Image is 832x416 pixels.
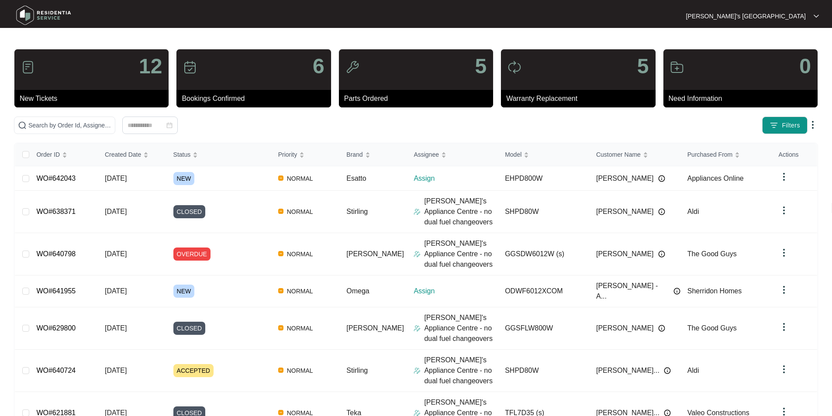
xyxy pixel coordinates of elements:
span: [DATE] [105,367,127,374]
span: Stirling [346,367,368,374]
span: The Good Guys [687,324,737,332]
p: Bookings Confirmed [182,93,331,104]
span: Priority [278,150,297,159]
td: ODWF6012XCOM [498,275,589,307]
img: dropdown arrow [779,205,789,216]
p: [PERSON_NAME]'s Appliance Centre - no dual fuel changeovers [424,355,498,386]
p: [PERSON_NAME]'s Appliance Centre - no dual fuel changeovers [424,238,498,270]
img: Assigner Icon [414,367,421,374]
span: Sherridon Homes [687,287,742,295]
img: dropdown arrow [814,14,819,18]
span: [DATE] [105,287,127,295]
img: Vercel Logo [278,175,283,181]
span: [DATE] [105,324,127,332]
span: Appliances Online [687,175,744,182]
span: NEW [173,285,195,298]
th: Created Date [98,143,166,166]
p: 5 [475,56,487,77]
input: Search by Order Id, Assignee Name, Customer Name, Brand and Model [28,120,111,130]
span: Customer Name [596,150,641,159]
span: Created Date [105,150,141,159]
span: NORMAL [283,249,317,259]
td: GGSDW6012W (s) [498,233,589,275]
span: Order ID [36,150,60,159]
a: WO#638371 [36,208,76,215]
p: 12 [139,56,162,77]
span: NEW [173,172,195,185]
a: WO#642043 [36,175,76,182]
img: Vercel Logo [278,325,283,330]
span: [DATE] [105,208,127,215]
p: 0 [799,56,811,77]
span: OVERDUE [173,248,211,261]
th: Actions [772,143,817,166]
img: dropdown arrow [779,172,789,182]
span: Filters [782,121,800,130]
img: Info icon [673,288,680,295]
p: New Tickets [20,93,169,104]
p: Assign [414,286,498,296]
p: Assign [414,173,498,184]
th: Customer Name [589,143,680,166]
img: filter icon [770,121,778,130]
th: Brand [339,143,407,166]
span: [PERSON_NAME] [596,173,654,184]
span: [DATE] [105,250,127,258]
p: [PERSON_NAME]'s Appliance Centre - no dual fuel changeovers [424,196,498,227]
span: [PERSON_NAME] [596,206,654,217]
th: Purchased From [680,143,772,166]
span: Brand [346,150,362,159]
img: Assigner Icon [414,325,421,332]
span: NORMAL [283,323,317,333]
span: Assignee [414,150,439,159]
a: WO#641955 [36,287,76,295]
span: [PERSON_NAME]... [596,365,659,376]
span: Purchased From [687,150,732,159]
img: Info icon [658,251,665,258]
img: Vercel Logo [278,288,283,293]
a: WO#629800 [36,324,76,332]
img: dropdown arrow [779,322,789,332]
p: Parts Ordered [344,93,493,104]
img: Vercel Logo [278,368,283,373]
p: Need Information [669,93,818,104]
th: Order ID [29,143,98,166]
img: search-icon [18,121,27,130]
p: 6 [313,56,325,77]
p: 5 [637,56,649,77]
th: Priority [271,143,340,166]
img: Assigner Icon [414,251,421,258]
span: NORMAL [283,365,317,376]
img: Info icon [658,175,665,182]
span: CLOSED [173,322,206,335]
img: icon [21,60,35,74]
p: Warranty Replacement [506,93,655,104]
button: filter iconFilters [762,117,808,134]
img: Info icon [658,325,665,332]
p: [PERSON_NAME]'s [GEOGRAPHIC_DATA] [686,12,806,21]
img: Vercel Logo [278,251,283,256]
a: WO#640798 [36,250,76,258]
span: [PERSON_NAME] [596,323,654,333]
span: [PERSON_NAME] [346,324,404,332]
span: NORMAL [283,173,317,184]
p: [PERSON_NAME]'s Appliance Centre - no dual fuel changeovers [424,313,498,344]
span: Stirling [346,208,368,215]
span: Aldi [687,208,699,215]
img: icon [507,60,521,74]
span: [PERSON_NAME] - A... [596,281,669,302]
img: Vercel Logo [278,410,283,415]
img: icon [345,60,359,74]
img: Info icon [664,367,671,374]
span: Model [505,150,521,159]
span: Esatto [346,175,366,182]
span: Aldi [687,367,699,374]
td: GGSFLW800W [498,307,589,350]
span: [PERSON_NAME] [346,250,404,258]
td: EHPD800W [498,166,589,191]
span: ACCEPTED [173,364,214,377]
img: dropdown arrow [808,120,818,130]
th: Status [166,143,271,166]
span: Omega [346,287,369,295]
th: Model [498,143,589,166]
